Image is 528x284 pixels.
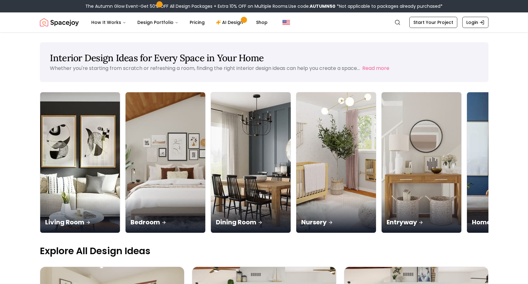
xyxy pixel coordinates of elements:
[251,16,273,29] a: Shop
[40,92,120,233] img: Living Room
[185,16,210,29] a: Pricing
[85,3,443,9] div: The Autumn Glow Event-Get 50% OFF All Design Packages + Extra 10% OFF on Multiple Rooms.
[335,3,443,9] span: *Not applicable to packages already purchased*
[132,16,183,29] button: Design Portfolio
[45,218,115,227] p: Living Room
[86,16,131,29] button: How It Works
[40,16,79,29] img: Spacejoy Logo
[40,245,488,257] p: Explore All Design Ideas
[211,16,250,29] a: AI Design
[40,92,120,233] a: Living RoomLiving Room
[211,92,291,233] a: Dining RoomDining Room
[126,92,205,233] img: Bedroom
[40,16,79,29] a: Spacejoy
[288,3,335,9] span: Use code:
[296,92,376,233] a: NurseryNursery
[131,218,200,227] p: Bedroom
[86,16,273,29] nav: Main
[409,17,457,28] a: Start Your Project
[50,65,360,72] p: Whether you're starting from scratch or refreshing a room, finding the right interior design idea...
[381,92,462,233] a: EntrywayEntryway
[296,92,376,233] img: Nursery
[387,218,456,227] p: Entryway
[283,19,290,26] img: United States
[382,92,461,233] img: Entryway
[125,92,206,233] a: BedroomBedroom
[216,218,286,227] p: Dining Room
[462,17,488,28] a: Login
[211,92,291,233] img: Dining Room
[50,52,478,63] h1: Interior Design Ideas for Every Space in Your Home
[40,12,488,32] nav: Global
[362,65,389,72] button: Read more
[301,218,371,227] p: Nursery
[310,3,335,9] b: AUTUMN50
